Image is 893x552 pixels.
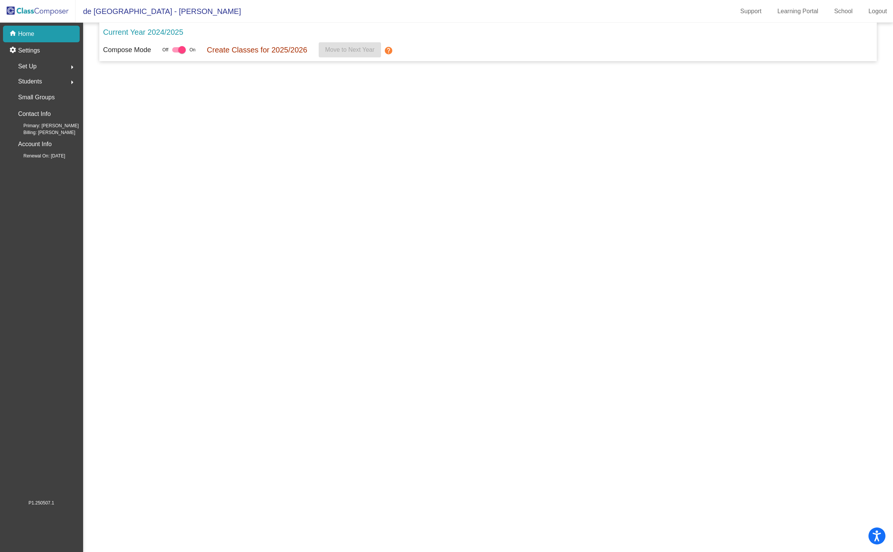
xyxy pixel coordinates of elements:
p: Settings [18,46,40,55]
p: Compose Mode [103,45,151,55]
span: de [GEOGRAPHIC_DATA] - [PERSON_NAME] [76,5,241,17]
span: Primary: [PERSON_NAME] [11,122,79,129]
a: Support [734,5,768,17]
p: Create Classes for 2025/2026 [207,44,307,56]
span: Set Up [18,61,37,72]
mat-icon: settings [9,46,18,55]
span: Move to Next Year [325,46,375,53]
span: Renewal On: [DATE] [11,153,65,159]
mat-icon: home [9,29,18,39]
p: Current Year 2024/2025 [103,26,183,38]
a: School [828,5,859,17]
span: Billing: [PERSON_NAME] [11,129,75,136]
span: On [190,46,196,53]
mat-icon: arrow_right [68,63,77,72]
mat-icon: help [384,46,393,55]
span: Students [18,76,42,87]
p: Home [18,29,34,39]
a: Logout [862,5,893,17]
button: Move to Next Year [319,42,381,57]
span: Off [162,46,168,53]
p: Contact Info [18,109,51,119]
p: Small Groups [18,92,55,103]
p: Account Info [18,139,52,150]
a: Learning Portal [771,5,825,17]
mat-icon: arrow_right [68,78,77,87]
